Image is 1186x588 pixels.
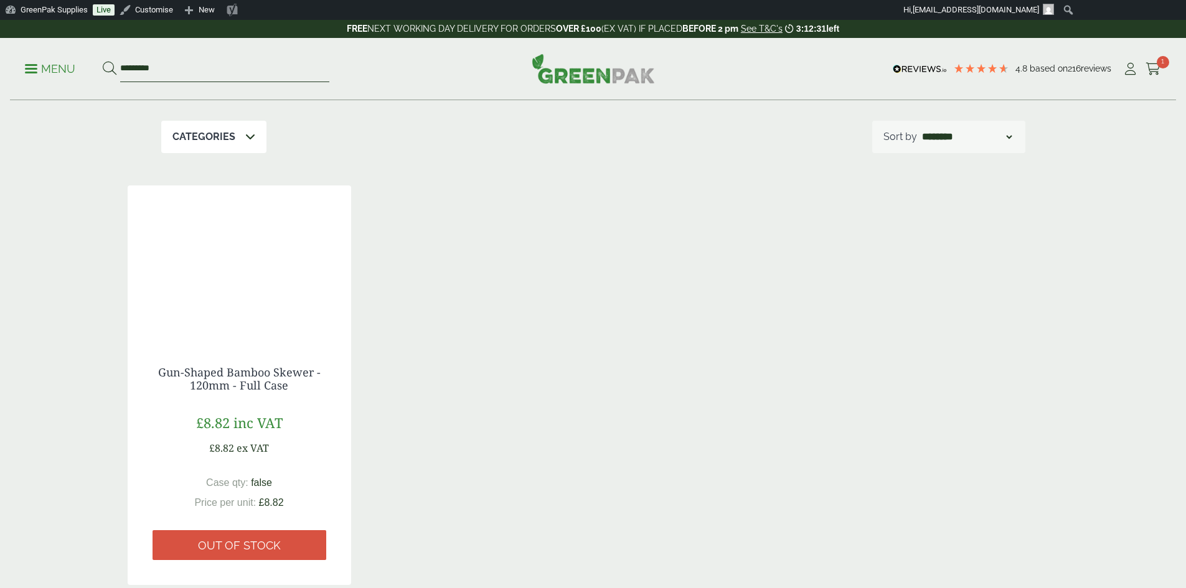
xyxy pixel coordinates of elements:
span: 4.8 [1015,63,1030,73]
span: ex VAT [237,441,269,455]
i: Cart [1146,63,1161,75]
strong: FREE [347,24,367,34]
span: £8.82 [259,497,284,508]
img: GreenPak Supplies [532,54,655,83]
select: Shop order [920,129,1014,144]
span: reviews [1081,63,1111,73]
span: [EMAIL_ADDRESS][DOMAIN_NAME] [913,5,1039,14]
i: My Account [1122,63,1138,75]
span: left [826,24,839,34]
a: See T&C's [741,24,783,34]
span: Out of stock [198,539,281,553]
span: 216 [1068,63,1081,73]
span: 1 [1157,56,1169,68]
div: 4.79 Stars [953,63,1009,74]
span: £8.82 [196,413,230,432]
span: Based on [1030,63,1068,73]
p: Menu [25,62,75,77]
strong: BEFORE 2 pm [682,24,738,34]
a: Live [93,4,115,16]
span: 3:12:31 [796,24,826,34]
p: Sort by [883,129,917,144]
strong: OVER £100 [556,24,601,34]
span: Case qty: [206,477,248,488]
p: Categories [172,129,235,144]
a: Out of stock [153,530,326,560]
span: inc VAT [233,413,283,432]
a: Menu [25,62,75,74]
a: 1 [1146,60,1161,78]
img: REVIEWS.io [893,65,947,73]
span: £8.82 [209,441,234,455]
span: Price per unit: [194,497,256,508]
span: false [251,477,272,488]
a: Gun-Shaped Bamboo Skewer - 120mm - Full Case [158,365,321,393]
